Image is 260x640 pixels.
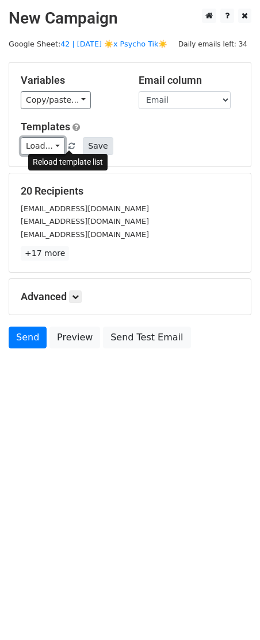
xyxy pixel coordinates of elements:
[139,74,239,87] h5: Email column
[21,121,70,133] a: Templates
[9,9,251,28] h2: New Campaign
[21,217,149,226] small: [EMAIL_ADDRESS][DOMAIN_NAME]
[21,204,149,213] small: [EMAIL_ADDRESS][DOMAIN_NAME]
[9,40,168,48] small: Google Sheet:
[21,137,65,155] a: Load...
[9,327,47,348] a: Send
[21,74,121,87] h5: Variables
[174,40,251,48] a: Daily emails left: 34
[21,230,149,239] small: [EMAIL_ADDRESS][DOMAIN_NAME]
[202,585,260,640] iframe: Chat Widget
[49,327,100,348] a: Preview
[21,290,239,303] h5: Advanced
[103,327,190,348] a: Send Test Email
[60,40,167,48] a: 42 | [DATE] ☀️x Psycho Tik☀️
[174,38,251,51] span: Daily emails left: 34
[83,137,113,155] button: Save
[21,246,69,261] a: +17 more
[28,154,108,170] div: Reload template list
[21,91,91,109] a: Copy/paste...
[21,185,239,197] h5: 20 Recipients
